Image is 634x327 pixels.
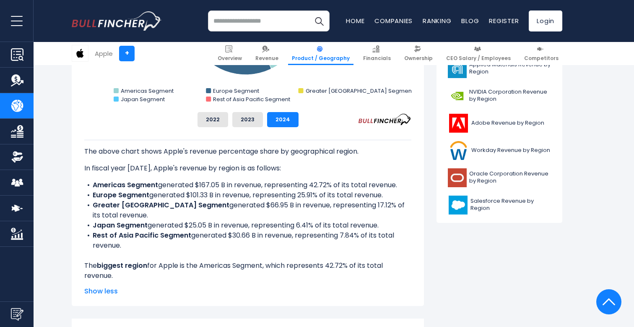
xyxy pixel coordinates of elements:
[84,140,411,291] div: The for Apple is the Americas Segment, which represents 42.72% of its total revenue. The for Appl...
[93,180,158,190] b: Americas Segment
[213,95,290,103] text: Rest of Asia Pacific Segment
[11,151,23,163] img: Ownership
[471,120,544,127] span: Adobe Revenue by Region
[363,55,391,62] span: Financials
[442,42,514,65] a: CEO Salary / Employees
[213,87,259,95] text: Europe Segment
[93,190,149,200] b: Europe Segment
[197,112,228,127] button: 2022
[119,46,135,61] a: +
[359,42,395,65] a: Financials
[214,42,246,65] a: Overview
[255,55,278,62] span: Revenue
[520,42,562,65] a: Competitors
[443,166,556,189] a: Oracle Corporation Revenue by Region
[469,61,551,76] span: Applied Materials Revenue by Region
[448,86,467,105] img: NVDA logo
[84,163,411,173] p: In fiscal year [DATE], Apple's revenue by region is as follows:
[306,87,413,95] text: Greater [GEOGRAPHIC_DATA] Segment
[93,200,229,210] b: Greater [GEOGRAPHIC_DATA] Segment
[84,190,411,200] li: generated $101.33 B in revenue, representing 25.91% of its total revenue.
[461,16,479,25] a: Blog
[218,55,242,62] span: Overview
[524,55,559,62] span: Competitors
[443,194,556,217] a: Salesforce Revenue by Region
[267,112,299,127] button: 2024
[443,139,556,162] a: Workday Revenue by Region
[443,112,556,135] a: Adobe Revenue by Region
[470,198,551,212] span: Salesforce Revenue by Region
[404,55,433,62] span: Ownership
[72,11,162,31] a: Go to homepage
[400,42,437,65] a: Ownership
[448,141,469,160] img: WDAY logo
[121,95,165,103] text: Japan Segment
[309,10,330,31] button: Search
[72,45,88,61] img: AAPL logo
[448,168,467,187] img: ORCL logo
[252,42,282,65] a: Revenue
[93,230,191,240] b: Rest of Asia Pacific Segment
[97,261,147,270] b: biggest region
[448,196,468,215] img: CRM logo
[72,11,162,31] img: bullfincher logo
[84,180,411,190] li: generated $167.05 B in revenue, representing 42.72% of its total revenue.
[489,16,519,25] a: Register
[84,286,411,296] span: Show less
[95,49,113,58] div: Apple
[84,230,411,251] li: generated $30.66 B in revenue, representing 7.84% of its total revenue.
[121,87,174,95] text: Americas Segment
[292,55,350,62] span: Product / Geography
[471,147,550,154] span: Workday Revenue by Region
[443,84,556,107] a: NVIDIA Corporation Revenue by Region
[232,112,263,127] button: 2023
[374,16,413,25] a: Companies
[84,220,411,230] li: generated $25.05 B in revenue, representing 6.41% of its total revenue.
[448,59,467,78] img: AMAT logo
[443,57,556,80] a: Applied Materials Revenue by Region
[93,220,148,230] b: Japan Segment
[448,114,469,133] img: ADBE logo
[446,55,511,62] span: CEO Salary / Employees
[469,170,551,185] span: Oracle Corporation Revenue by Region
[346,16,364,25] a: Home
[529,10,562,31] a: Login
[288,42,353,65] a: Product / Geography
[84,200,411,220] li: generated $66.95 B in revenue, representing 17.12% of its total revenue.
[469,89,551,103] span: NVIDIA Corporation Revenue by Region
[423,16,451,25] a: Ranking
[84,146,411,157] p: The above chart shows Apple's revenue percentage share by geographical region.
